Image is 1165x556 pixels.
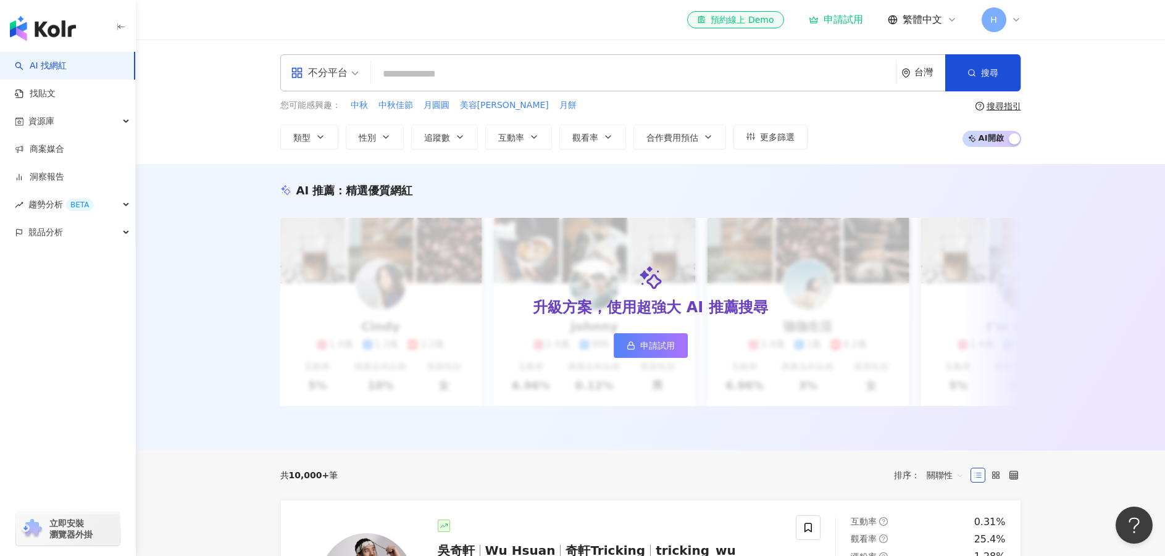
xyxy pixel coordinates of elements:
span: appstore [291,67,303,79]
iframe: Help Scout Beacon - Open [1116,507,1153,544]
button: 合作費用預估 [633,125,726,149]
span: 趨勢分析 [28,191,94,218]
div: 共 筆 [280,470,338,480]
span: 類型 [293,133,311,143]
a: 商案媒合 [15,143,64,156]
span: 中秋佳節 [378,99,413,112]
span: 互動率 [498,133,524,143]
span: 搜尋 [981,68,998,78]
button: 搜尋 [945,54,1021,91]
span: 合作費用預估 [646,133,698,143]
img: chrome extension [20,519,44,539]
span: 申請試用 [640,341,675,351]
span: 互動率 [851,517,877,526]
span: 觀看率 [572,133,598,143]
span: question-circle [879,534,888,543]
span: 10,000+ [289,470,330,480]
span: question-circle [879,517,888,526]
span: 觀看率 [851,534,877,544]
span: question-circle [975,102,984,110]
a: chrome extension立即安裝 瀏覽器外掛 [16,512,120,546]
div: 不分平台 [291,63,348,83]
span: rise [15,201,23,209]
span: 追蹤數 [424,133,450,143]
div: 預約線上 Demo [697,14,774,26]
span: 性別 [359,133,376,143]
button: 互動率 [485,125,552,149]
button: 中秋佳節 [378,99,414,112]
a: searchAI 找網紅 [15,60,67,72]
button: 中秋 [350,99,369,112]
span: 更多篩選 [760,132,795,142]
span: 精選優質網紅 [346,184,412,197]
img: logo [10,16,76,41]
div: 0.31% [974,515,1006,529]
span: 中秋 [351,99,368,112]
span: 美容[PERSON_NAME] [460,99,549,112]
button: 觀看率 [559,125,626,149]
div: 升級方案，使用超強大 AI 推薦搜尋 [533,297,767,318]
div: 台灣 [914,67,945,78]
a: 找貼文 [15,88,56,100]
span: 繁體中文 [903,13,942,27]
span: 關聯性 [927,465,964,485]
button: 月圓圓 [423,99,450,112]
div: BETA [65,199,94,211]
a: 申請試用 [809,14,863,26]
div: 排序： [894,465,971,485]
div: 25.4% [974,533,1006,546]
button: 美容[PERSON_NAME] [459,99,549,112]
span: 您可能感興趣： [280,99,341,112]
span: 資源庫 [28,107,54,135]
button: 更多篩選 [733,125,808,149]
span: 月圓圓 [424,99,449,112]
span: 立即安裝 瀏覽器外掛 [49,518,93,540]
span: 競品分析 [28,218,63,246]
div: AI 推薦 ： [296,183,413,198]
a: 洞察報告 [15,171,64,183]
button: 月餅 [559,99,577,112]
a: 預約線上 Demo [687,11,783,28]
span: H [990,13,997,27]
a: 申請試用 [614,333,688,358]
div: 搜尋指引 [987,101,1021,111]
button: 類型 [280,125,338,149]
button: 性別 [346,125,404,149]
button: 追蹤數 [411,125,478,149]
span: environment [901,68,911,78]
